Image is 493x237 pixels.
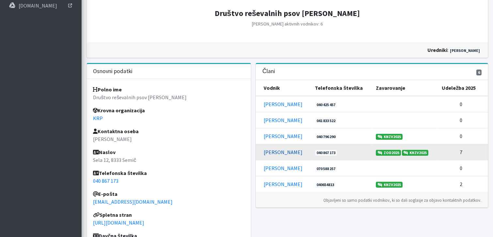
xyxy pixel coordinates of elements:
[315,150,337,156] a: 040 867 173
[93,107,145,114] strong: Krovna organizacija
[427,47,447,53] strong: uredniki
[93,115,103,121] a: KRP
[315,166,337,172] a: 070 588 257
[438,112,488,128] td: 0
[256,80,311,96] th: Vodnik
[93,149,116,155] strong: Naslov
[19,2,57,9] p: [DOMAIN_NAME]
[264,181,302,187] a: [PERSON_NAME]
[376,150,401,156] a: ZOD2025
[93,198,173,205] a: [EMAIL_ADDRESS][DOMAIN_NAME]
[252,21,323,27] small: [PERSON_NAME] aktivnih vodnikov: 6
[476,70,482,75] span: 6
[315,102,337,108] a: 040 425 457
[438,80,488,96] th: Udeležba 2025
[315,182,336,188] a: 040654813
[438,160,488,176] td: 0
[93,219,145,226] a: [URL][DOMAIN_NAME]
[311,80,372,96] th: Telefonska številka
[438,96,488,112] td: 0
[93,212,132,218] strong: Spletna stran
[264,133,302,139] a: [PERSON_NAME]
[315,118,337,124] a: 041 833 522
[93,191,118,197] strong: E-pošta
[93,68,133,75] h3: Osnovni podatki
[438,144,488,160] td: 7
[324,197,482,203] small: Objavljeni so samo podatki vodnikov, ki so dali soglasje za objavo kontaktnih podatkov.
[438,176,488,192] td: 2
[262,68,275,75] h3: Člani
[372,80,438,96] th: Zavarovanje
[264,117,302,123] a: [PERSON_NAME]
[93,170,147,176] strong: Telefonska številka
[438,128,488,144] td: 0
[93,178,119,184] a: 040 867 173
[93,86,122,93] strong: Polno ime
[93,156,245,164] p: Sela 12, 8333 Semič
[376,134,403,140] a: KNZV2025
[264,165,302,171] a: [PERSON_NAME]
[402,150,429,156] a: KNZV2025
[93,135,245,143] p: [PERSON_NAME]
[93,93,245,101] p: Društvo reševalnih psov [PERSON_NAME]
[264,149,302,155] a: [PERSON_NAME]
[448,48,482,54] a: [PERSON_NAME]
[315,134,337,140] a: 040 796 290
[264,101,302,107] a: [PERSON_NAME]
[376,182,403,188] a: KNZV2025
[215,8,360,18] strong: Društvo reševalnih psov [PERSON_NAME]
[93,128,139,134] strong: Kontaktna oseba
[287,46,484,54] div: :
